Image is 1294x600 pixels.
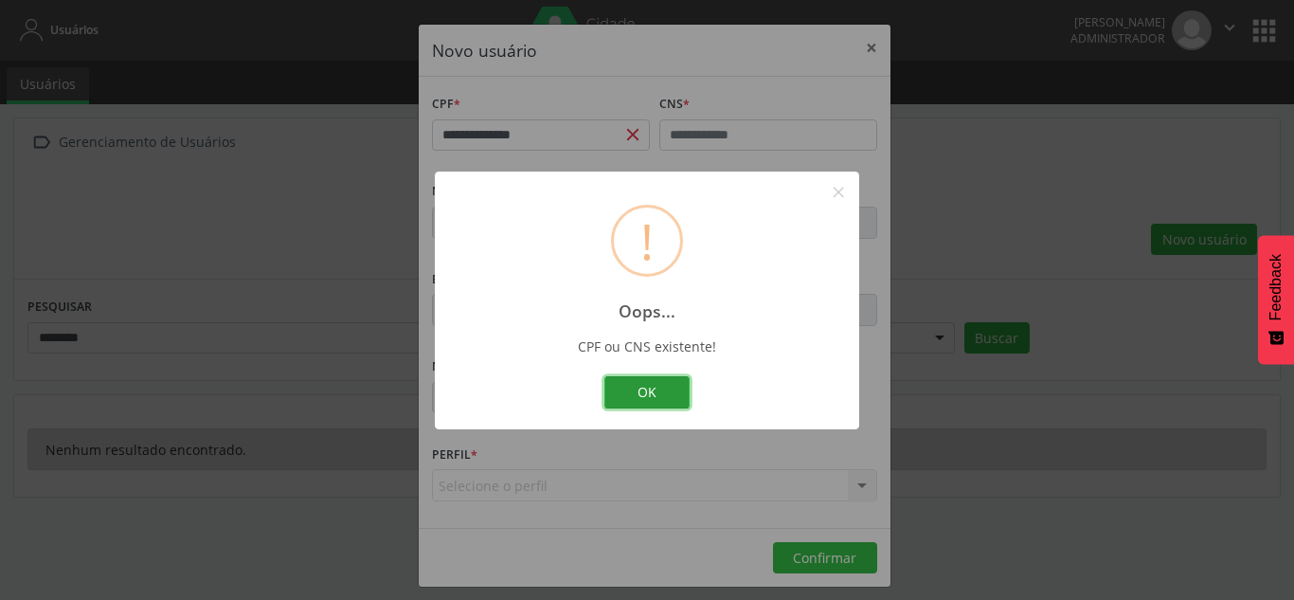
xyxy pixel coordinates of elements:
[473,337,821,355] div: CPF ou CNS existente!
[604,376,690,409] button: OK
[1258,235,1294,364] button: Feedback - Mostrar pesquisa
[619,301,675,321] h2: Oops...
[822,176,854,209] button: Close this dialog
[640,208,654,274] div: !
[1267,254,1285,320] span: Feedback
